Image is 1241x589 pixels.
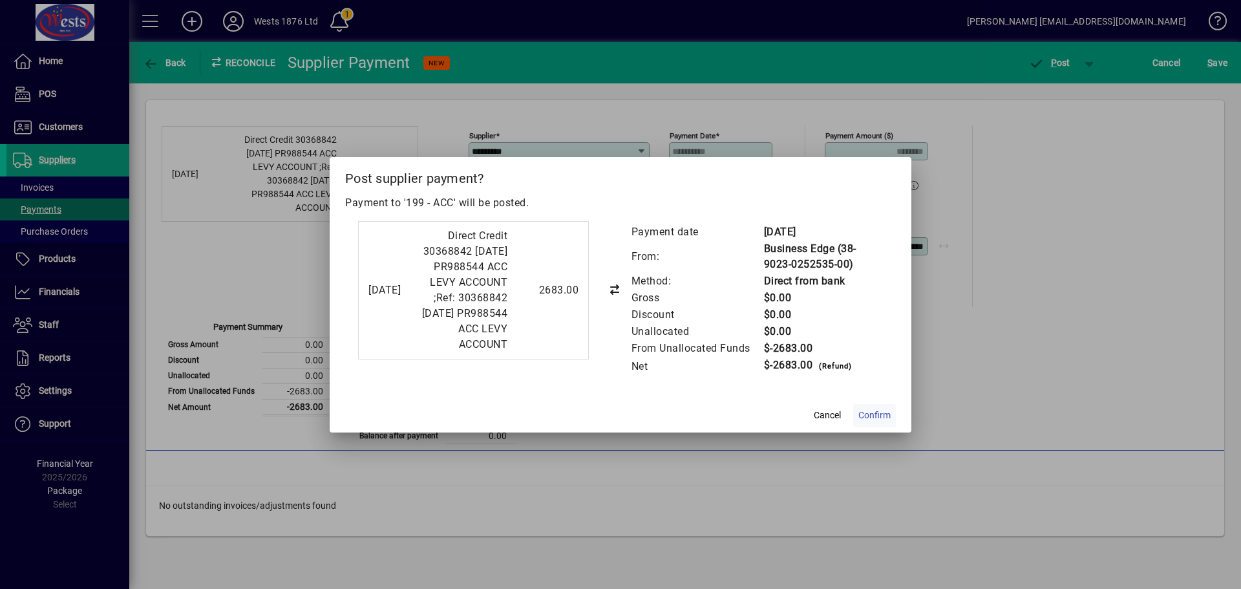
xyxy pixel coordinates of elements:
td: Payment date [631,224,763,241]
button: Cancel [807,404,848,427]
td: Direct from bank [763,273,883,290]
td: [DATE] [763,224,883,241]
td: From: [631,241,763,273]
td: Business Edge (38-9023-0252535-00) [763,241,883,273]
p: Payment to '199 - ACC' will be posted. [345,195,896,211]
span: (Refund) [819,362,852,370]
td: $0.00 [763,290,883,306]
div: 2683.00 [514,283,578,298]
button: Confirm [853,404,896,427]
td: Method: [631,273,763,290]
td: $0.00 [763,306,883,323]
td: $0.00 [763,323,883,340]
td: $-2683.00 [763,357,883,376]
td: Discount [631,306,763,323]
td: $-2683.00 [763,340,883,357]
span: Confirm [858,409,891,422]
td: From Unallocated Funds [631,340,763,357]
td: Net [631,357,763,376]
td: Gross [631,290,763,306]
td: Unallocated [631,323,763,340]
span: Cancel [814,409,841,422]
div: [DATE] [368,283,401,298]
h2: Post supplier payment? [330,157,911,195]
span: Direct Credit 30368842 [DATE] PR988544 ACC LEVY ACCOUNT ;Ref: 30368842 [DATE] PR988544 ACC LEVY A... [422,230,508,350]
